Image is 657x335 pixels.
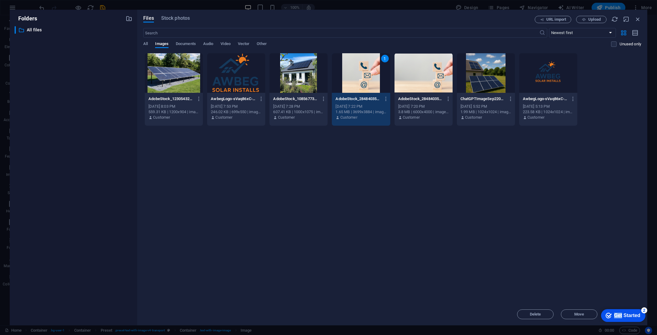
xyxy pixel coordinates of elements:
p: AdobeStock_1230543251-eCAb_z7gYWqRjrzOOe7JJQ.jpeg [148,96,194,102]
p: Folders [15,15,37,23]
i: Reload [611,16,618,23]
span: Files [143,15,154,22]
p: Displays only files that are not in use on the website. Files added during this session can still... [620,41,641,47]
div: ​ [15,26,16,34]
div: [DATE] 7:28 PM [273,104,324,109]
div: [DATE] 7:22 PM [335,104,386,109]
div: [DATE] 8:03 PM [148,104,199,109]
div: 1.65 MB | 3699x3884 | image/jpeg [335,109,386,115]
div: 1.99 MB | 1024x1024 | image/png [461,109,511,115]
span: Video [221,40,230,49]
i: Create new folder [126,15,132,22]
i: Minimize [623,16,630,23]
p: AdobeStock_1085677331-a9zEHXrlKIQ8vSyT1C-aeA.jpeg [273,96,318,102]
p: ChatGPTImageSep2202504_52_38PM-eANMN6zBPM5M3zhGXiXo7w.png [461,96,506,102]
p: AdobeStock_284840354s-zThm0n9CAGSsgoc5HtaYfw.jpeg [335,96,381,102]
p: AwbegLogo-sVaq86xC-60VShDUroKykQ.png [523,96,568,102]
span: Delete [530,312,541,316]
button: Upload [576,16,607,23]
div: 246.02 KB | 699x550 | image/png [211,109,262,115]
p: AdobeStock_284840354-l4lCjsqoYIY62T0yjF1RRQ.jpeg [398,96,443,102]
p: Customer [153,115,170,120]
span: Audio [203,40,213,49]
p: Customer [340,115,357,120]
div: [DATE] 7:20 PM [398,104,449,109]
div: 607.41 KB | 1000x1075 | image/jpeg [273,109,324,115]
span: Move [574,312,584,316]
p: Customer [527,115,544,120]
p: Customer [403,115,420,120]
button: Move [561,309,597,319]
div: [DATE] 7:53 PM [211,104,262,109]
span: All [143,40,148,49]
p: AwbegLogo-sVaq86xC-60VShDUroKykQ1-0b_z-8gYNWWegW9ib2neLw.png [211,96,256,102]
button: Delete [517,309,554,319]
span: Upload [588,18,601,21]
span: Stock photos [161,15,190,22]
div: 3.8 MB | 6000x4000 | image/jpeg [398,109,449,115]
span: Documents [176,40,196,49]
div: 223.58 KB | 1024x1024 | image/png [523,109,574,115]
div: 559.31 KB | 1200x904 | image/jpeg [148,109,199,115]
input: Search [143,28,539,38]
p: Customer [278,115,295,120]
div: [DATE] 5:52 PM [461,104,511,109]
p: All files [27,26,121,33]
iframe: To enrich screen reader interactions, please activate Accessibility in Grammarly extension settings [596,306,648,324]
span: Other [257,40,266,49]
span: Vector [238,40,250,49]
span: Images [155,40,169,49]
span: URL import [546,18,566,21]
div: 1 [381,55,389,62]
p: Customer [215,115,232,120]
div: [DATE] 5:13 PM [523,104,574,109]
button: URL import [535,16,571,23]
p: Customer [465,115,482,120]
